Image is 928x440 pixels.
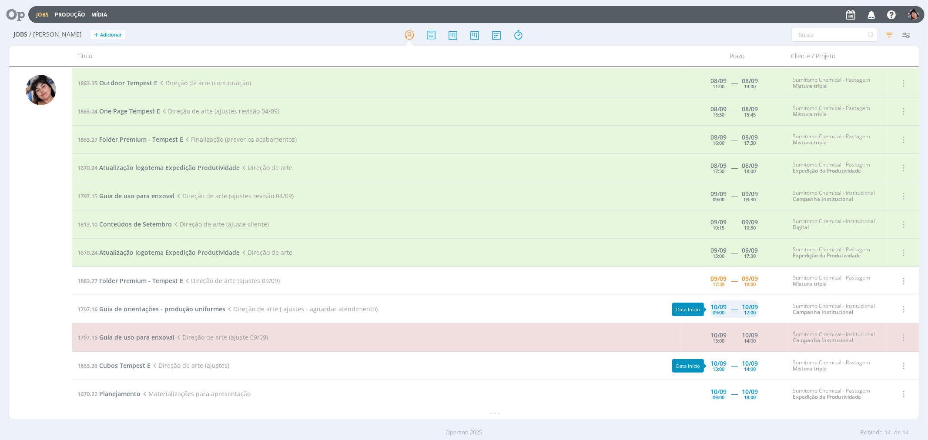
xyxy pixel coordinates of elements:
[902,428,908,437] span: 14
[157,79,251,87] span: Direção de arte (continuação)
[77,107,160,115] a: 1863.24One Page Tempest E
[742,389,758,395] div: 10/09
[77,164,97,172] span: 1670.24
[151,361,229,370] span: Direção de arte (ajustes)
[793,162,882,174] div: Sumitomo Chemical - Pastagem
[713,338,725,343] div: 13:00
[240,248,292,257] span: Direção de arte
[77,390,141,398] a: 1670.22Planejamento
[744,338,756,343] div: 14:00
[744,225,756,230] div: 10:30
[99,107,160,115] span: One Page Tempest E
[744,367,756,371] div: 14:00
[99,192,174,200] span: Guia de uso para enxoval
[793,105,882,118] div: Sumitomo Chemical - Pastagem
[99,79,157,87] span: Outdoor Tempest E
[793,388,882,400] div: Sumitomo Chemical - Pastagem
[77,362,97,370] span: 1863.36
[713,253,725,258] div: 13:00
[744,395,756,400] div: 18:00
[26,75,56,105] img: E
[731,277,738,285] span: -----
[77,192,97,200] span: 1797.15
[744,112,756,117] div: 15:45
[711,134,727,140] div: 08/09
[793,365,827,372] a: Mistura tripla
[77,361,151,370] a: 1863.36Cubos Tempest E
[731,192,738,200] span: -----
[711,106,727,112] div: 08/09
[713,310,725,315] div: 09:00
[77,305,97,313] span: 1797.16
[711,276,727,282] div: 09/09
[894,428,901,437] span: de
[183,135,297,143] span: Finalização (prever os acabamentos)
[793,247,882,259] div: Sumitomo Chemical - Pastagem
[793,139,827,146] a: Mistura tripla
[744,140,756,145] div: 17:30
[731,220,738,228] span: -----
[711,78,727,84] div: 08/09
[713,197,725,202] div: 09:00
[77,107,97,115] span: 1863.24
[742,78,758,84] div: 08/09
[77,192,174,200] a: 1797.15Guia de uso para enxoval
[36,11,49,18] a: Jobs
[672,303,704,316] div: Data Início
[160,107,279,115] span: Direção de arte (ajustes revisão 04/09)
[744,310,756,315] div: 12:00
[52,11,88,18] button: Produção
[793,337,853,344] a: Campanha Institucional
[91,11,107,18] a: Mídia
[77,333,97,341] span: 1797.15
[791,28,878,42] input: Busca
[713,169,725,173] div: 17:30
[77,79,97,87] span: 1863.35
[731,163,738,172] span: -----
[793,190,882,203] div: Sumitomo Chemical - Institucional
[742,219,758,225] div: 09/09
[744,253,756,258] div: 17:30
[77,220,172,228] a: 1813.10Conteúdos de Setembro
[731,79,738,87] span: -----
[174,333,268,341] span: Direção de arte (ajuste 09/09)
[744,282,756,287] div: 18:00
[240,163,292,172] span: Direção de arte
[713,282,725,287] div: 17:30
[860,428,883,437] span: Exibindo
[793,275,882,287] div: Sumitomo Chemical - Pastagem
[731,333,738,341] span: -----
[742,247,758,253] div: 09/09
[90,30,125,40] button: +Adicionar
[742,332,758,338] div: 10/09
[55,11,85,18] a: Produção
[99,163,240,172] span: Atualização logotema Expedição Produtividade
[793,331,882,344] div: Sumitomo Chemical - Institucional
[174,192,294,200] span: Direção de arte (ajustes revisão 04/09)
[731,248,738,257] span: -----
[793,308,853,316] a: Campanha Institucional
[742,360,758,367] div: 10/09
[793,133,882,146] div: Sumitomo Chemical - Pastagem
[742,163,758,169] div: 08/09
[711,304,727,310] div: 10/09
[793,393,861,400] a: Expedição da Produtividade
[793,280,827,287] a: Mistura tripla
[742,304,758,310] div: 10/09
[77,277,97,285] span: 1863.27
[793,77,882,90] div: Sumitomo Chemical - Pastagem
[77,305,225,313] a: 1797.16Guia de orientações - produção uniformes
[77,163,240,172] a: 1670.24Atualização logotema Expedição Produtividade
[711,360,727,367] div: 10/09
[711,219,727,225] div: 09/09
[786,46,886,66] div: Cliente / Projeto
[99,220,172,228] span: Conteúdos de Setembro
[99,361,151,370] span: Cubos Tempest E
[742,276,758,282] div: 09/09
[711,389,727,395] div: 10/09
[731,305,738,313] span: -----
[793,303,882,316] div: Sumitomo Chemical - Institucional
[884,428,891,437] span: 14
[713,140,725,145] div: 16:00
[793,82,827,90] a: Mistura tripla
